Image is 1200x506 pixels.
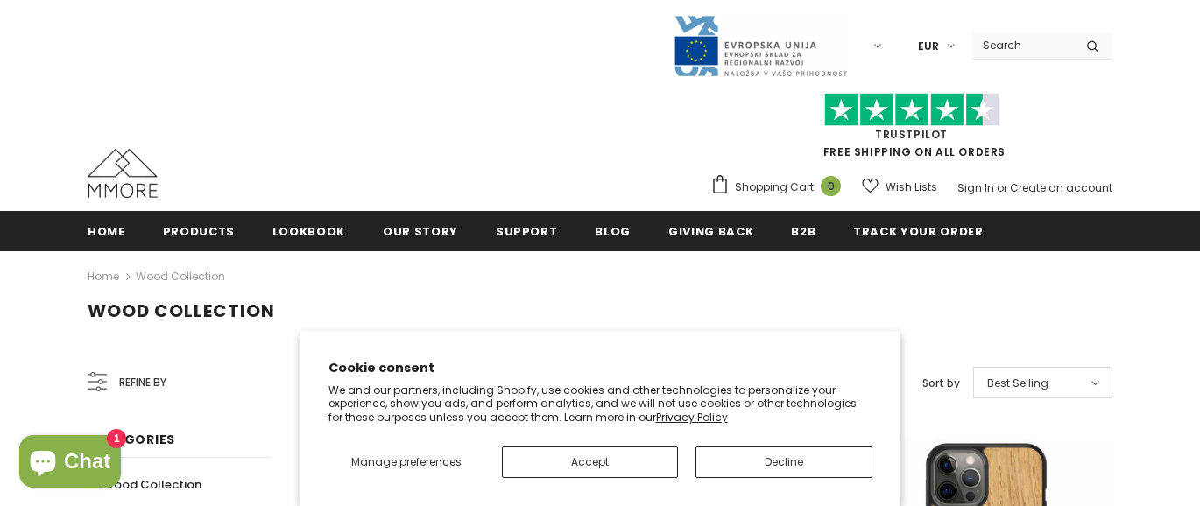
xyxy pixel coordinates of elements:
[383,211,458,250] a: Our Story
[710,174,850,200] a: Shopping Cart 0
[328,446,484,478] button: Manage preferences
[922,375,960,392] label: Sort by
[997,180,1007,195] span: or
[163,223,235,240] span: Products
[695,446,872,478] button: Decline
[88,299,275,323] span: Wood Collection
[383,223,458,240] span: Our Story
[668,223,753,240] span: Giving back
[853,223,983,240] span: Track your order
[791,223,815,240] span: B2B
[88,266,119,287] a: Home
[656,410,728,425] a: Privacy Policy
[14,435,126,492] inbox-online-store-chat: Shopify online store chat
[673,38,848,53] a: Javni Razpis
[673,14,848,78] img: Javni Razpis
[710,101,1112,159] span: FREE SHIPPING ON ALL ORDERS
[957,180,994,195] a: Sign In
[328,383,872,425] p: We and our partners, including Shopify, use cookies and other technologies to personalize your ex...
[1010,180,1112,195] a: Create an account
[821,176,841,196] span: 0
[595,223,631,240] span: Blog
[328,359,872,377] h2: Cookie consent
[987,375,1048,392] span: Best Selling
[163,211,235,250] a: Products
[791,211,815,250] a: B2B
[595,211,631,250] a: Blog
[136,269,225,284] a: Wood Collection
[668,211,753,250] a: Giving back
[886,179,937,196] span: Wish Lists
[853,211,983,250] a: Track your order
[272,223,345,240] span: Lookbook
[496,211,558,250] a: support
[119,373,166,392] span: Refine by
[88,469,201,500] a: Wood Collection
[496,223,558,240] span: support
[88,223,125,240] span: Home
[824,93,999,127] img: Trust Pilot Stars
[272,211,345,250] a: Lookbook
[972,32,1073,58] input: Search Site
[918,38,939,55] span: EUR
[351,454,462,469] span: Manage preferences
[875,127,948,142] a: Trustpilot
[502,446,678,478] button: Accept
[102,476,201,493] span: Wood Collection
[88,149,158,198] img: MMORE Cases
[862,172,937,202] a: Wish Lists
[88,211,125,250] a: Home
[735,179,814,196] span: Shopping Cart
[88,431,175,448] span: Categories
